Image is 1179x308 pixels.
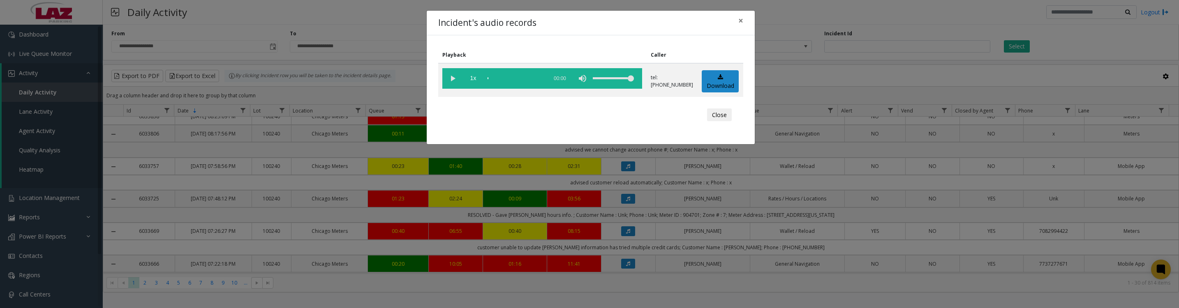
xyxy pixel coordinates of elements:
a: Download [702,70,739,93]
div: volume level [593,68,634,89]
button: Close [733,11,749,31]
th: Caller [647,47,698,63]
button: Close [707,108,732,122]
p: tel:[PHONE_NUMBER] [651,74,693,89]
span: playback speed button [463,68,483,89]
h4: Incident's audio records [438,16,536,30]
div: scrub bar [488,68,543,89]
th: Playback [438,47,647,63]
span: × [738,15,743,26]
